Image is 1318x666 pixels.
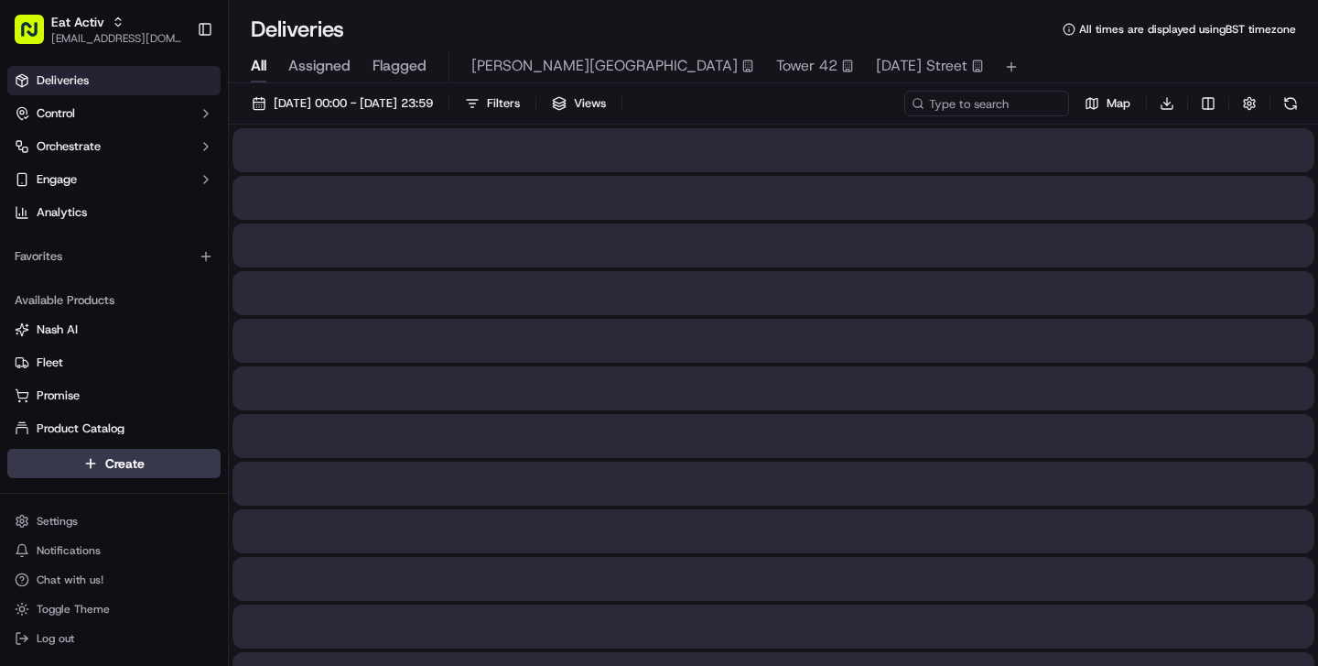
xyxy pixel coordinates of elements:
[7,567,221,593] button: Chat with us!
[288,55,351,77] span: Assigned
[37,573,103,587] span: Chat with us!
[7,596,221,622] button: Toggle Theme
[37,204,87,221] span: Analytics
[7,99,221,128] button: Control
[7,66,221,95] a: Deliveries
[15,388,213,404] a: Promise
[37,72,89,89] span: Deliveries
[37,388,80,404] span: Promise
[51,13,104,31] button: Eat Activ
[243,91,441,116] button: [DATE] 00:00 - [DATE] 23:59
[37,420,124,437] span: Product Catalog
[457,91,528,116] button: Filters
[1076,91,1139,116] button: Map
[7,7,189,51] button: Eat Activ[EMAIL_ADDRESS][DOMAIN_NAME]
[7,286,221,315] div: Available Products
[1107,95,1130,112] span: Map
[876,55,967,77] span: [DATE] Street
[574,95,606,112] span: Views
[37,322,78,338] span: Nash AI
[7,315,221,344] button: Nash AI
[15,355,213,371] a: Fleet
[7,132,221,161] button: Orchestrate
[1278,91,1303,116] button: Refresh
[7,165,221,194] button: Engage
[37,543,101,558] span: Notifications
[37,514,78,529] span: Settings
[7,198,221,227] a: Analytics
[7,508,221,534] button: Settings
[15,322,213,338] a: Nash AI
[776,55,837,77] span: Tower 42
[7,626,221,651] button: Log out
[544,91,614,116] button: Views
[37,355,63,371] span: Fleet
[274,95,433,112] span: [DATE] 00:00 - [DATE] 23:59
[7,381,221,410] button: Promise
[7,242,221,271] div: Favorites
[51,31,182,46] button: [EMAIL_ADDRESS][DOMAIN_NAME]
[37,105,75,122] span: Control
[251,55,266,77] span: All
[37,171,77,188] span: Engage
[251,15,344,44] h1: Deliveries
[487,95,520,112] span: Filters
[37,138,101,155] span: Orchestrate
[7,348,221,377] button: Fleet
[105,454,145,473] span: Create
[904,91,1069,116] input: Type to search
[7,449,221,478] button: Create
[1079,22,1296,37] span: All times are displayed using BST timezone
[7,414,221,443] button: Product Catalog
[7,538,221,563] button: Notifications
[373,55,427,77] span: Flagged
[37,602,110,617] span: Toggle Theme
[15,420,213,437] a: Product Catalog
[37,631,74,646] span: Log out
[471,55,738,77] span: [PERSON_NAME][GEOGRAPHIC_DATA]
